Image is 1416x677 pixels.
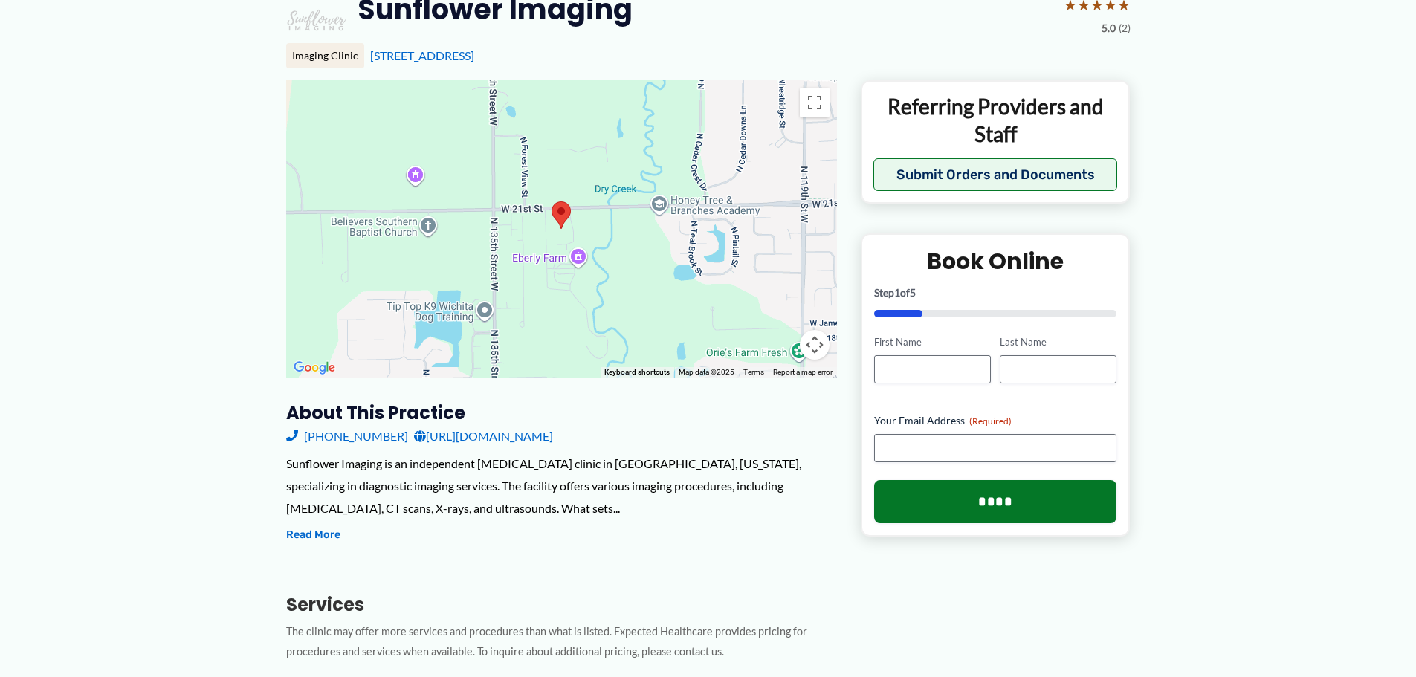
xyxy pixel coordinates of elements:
span: (2) [1119,19,1131,38]
p: Step of [874,288,1117,298]
p: Referring Providers and Staff [873,93,1118,147]
a: [URL][DOMAIN_NAME] [414,425,553,447]
span: (Required) [969,415,1012,427]
span: Map data ©2025 [679,368,734,376]
span: 5 [910,286,916,299]
h2: Book Online [874,247,1117,276]
a: Open this area in Google Maps (opens a new window) [290,358,339,378]
button: Toggle fullscreen view [800,88,830,117]
h3: Services [286,593,837,616]
a: Report a map error [773,368,833,376]
button: Keyboard shortcuts [604,367,670,378]
a: [PHONE_NUMBER] [286,425,408,447]
label: Last Name [1000,335,1116,349]
a: [STREET_ADDRESS] [370,48,474,62]
p: The clinic may offer more services and procedures than what is listed. Expected Healthcare provid... [286,622,837,662]
div: Imaging Clinic [286,43,364,68]
span: 1 [894,286,900,299]
div: Sunflower Imaging is an independent [MEDICAL_DATA] clinic in [GEOGRAPHIC_DATA], [US_STATE], speci... [286,453,837,519]
button: Map camera controls [800,330,830,360]
h3: About this practice [286,401,837,424]
label: First Name [874,335,991,349]
a: Terms (opens in new tab) [743,368,764,376]
span: 5.0 [1102,19,1116,38]
button: Submit Orders and Documents [873,158,1118,191]
button: Read More [286,526,340,544]
img: Google [290,358,339,378]
label: Your Email Address [874,413,1117,428]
